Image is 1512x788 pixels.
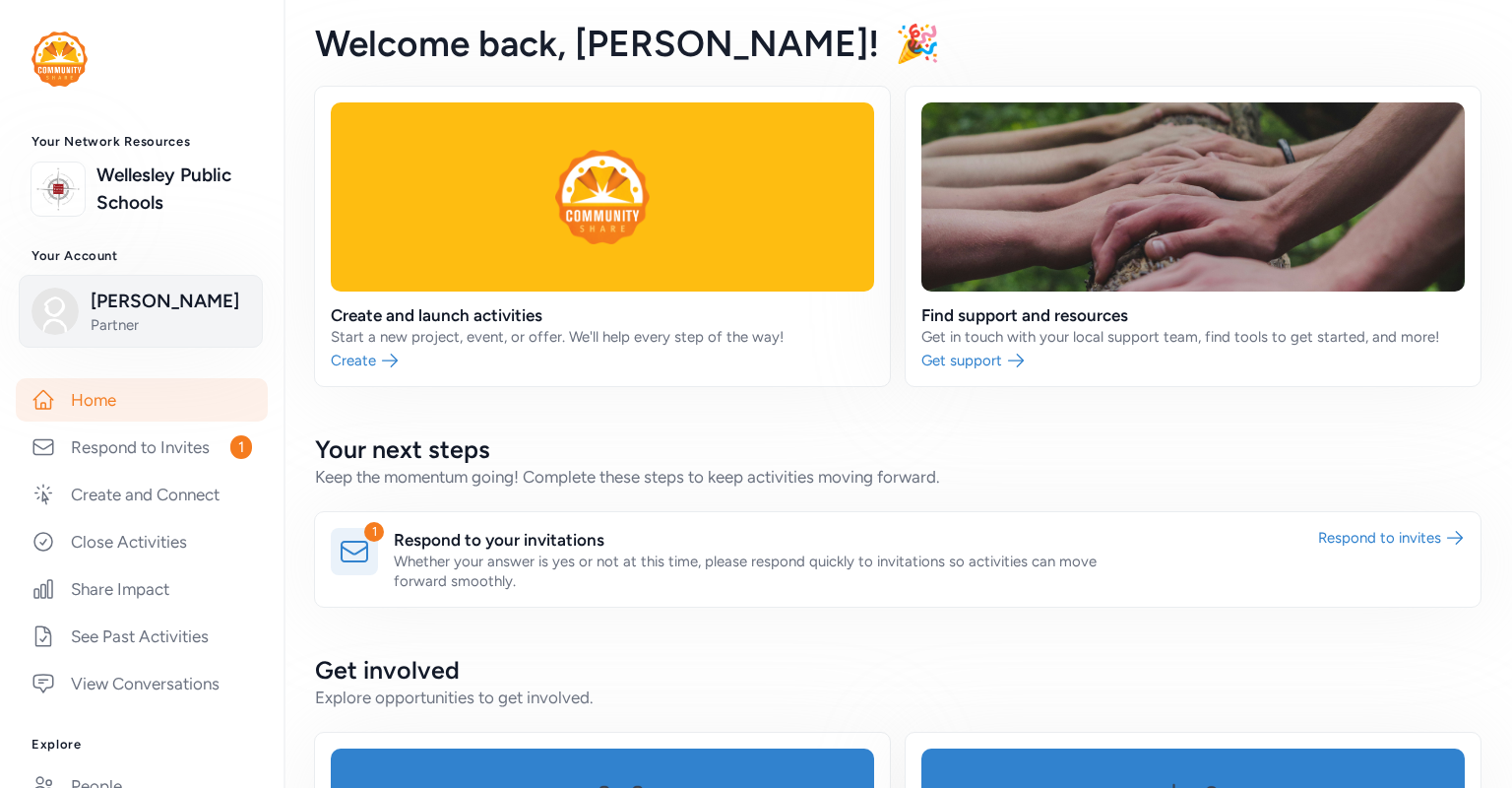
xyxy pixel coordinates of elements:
span: Partner [91,315,250,335]
div: Explore opportunities to get involved. [315,686,1480,709]
a: Respond to Invites1 [16,426,268,469]
a: Close Activities [16,520,268,563]
a: See Past Activities [16,615,268,658]
a: Create and Connect [16,473,268,516]
h2: Your next steps [315,433,1480,465]
a: View Conversations [16,662,268,705]
h2: Get involved [315,654,1480,686]
span: Welcome back , [PERSON_NAME]! [315,22,879,65]
a: Wellesley Public Schools [96,162,252,217]
h3: Explore [31,737,252,753]
span: [PERSON_NAME] [91,288,250,315]
button: [PERSON_NAME]Partner [19,275,263,348]
span: 🎉 [895,22,940,65]
div: 1 [364,522,384,542]
div: Keep the momentum going! Complete these steps to keep activities moving forward. [315,465,1480,489]
span: 1 [230,435,252,459]
a: Home [16,378,268,422]
img: logo [36,167,80,211]
a: Share Impact [16,567,268,611]
img: logo [31,32,88,87]
h3: Your Network Resources [31,134,252,150]
h3: Your Account [31,248,252,264]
